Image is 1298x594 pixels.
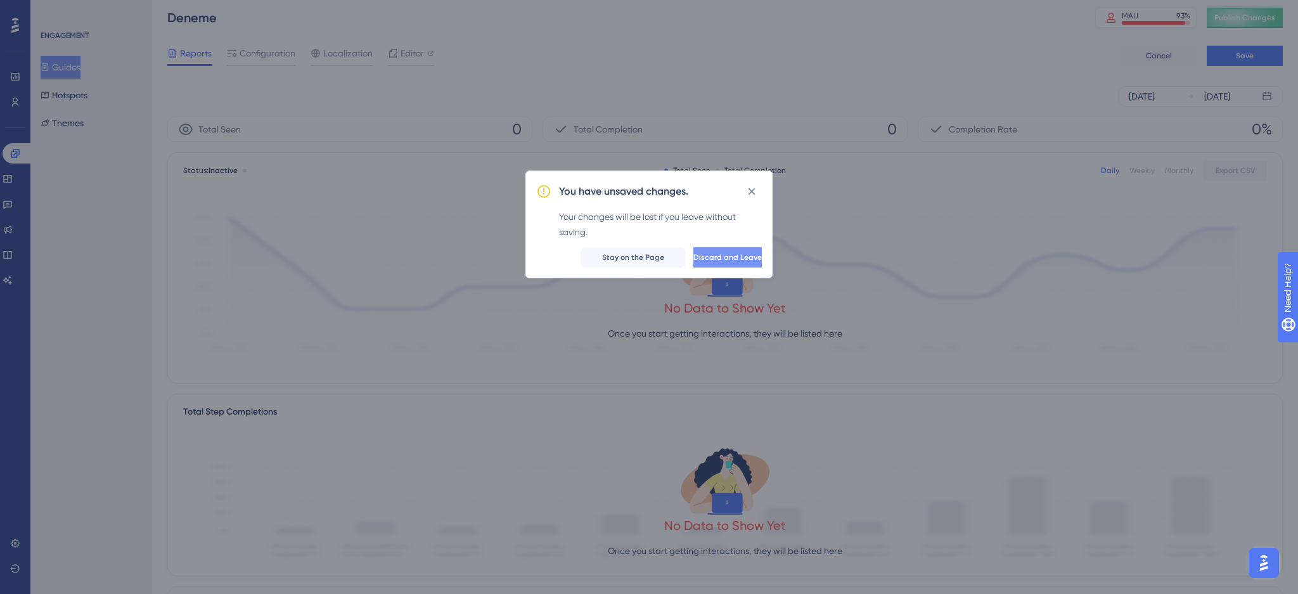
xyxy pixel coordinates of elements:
[559,184,688,199] h2: You have unsaved changes.
[693,252,762,262] span: Discard and Leave
[30,3,79,18] span: Need Help?
[559,209,762,240] div: Your changes will be lost if you leave without saving.
[602,252,664,262] span: Stay on the Page
[1245,544,1283,582] iframe: UserGuiding AI Assistant Launcher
